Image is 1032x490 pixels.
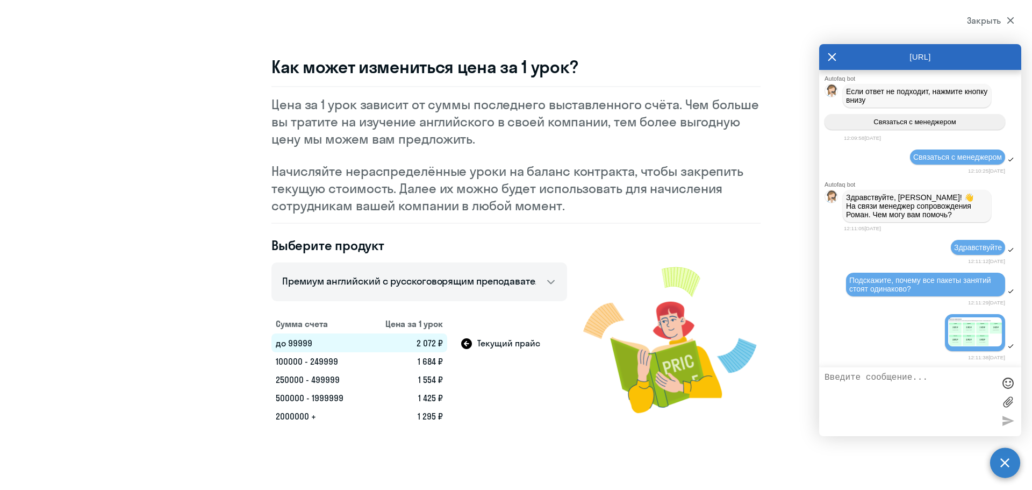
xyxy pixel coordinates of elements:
[271,389,365,407] td: 500000 - 1999999
[844,135,881,141] time: 12:09:58[DATE]
[968,168,1005,174] time: 12:10:25[DATE]
[365,314,447,333] th: Цена за 1 урок
[271,237,567,254] h4: Выберите продукт
[954,243,1002,252] span: Здравствуйте
[846,193,988,202] p: Здравствуйте, [PERSON_NAME]! 👋
[271,371,365,389] td: 250000 - 499999
[913,153,1002,161] span: Связаться с менеджером
[271,96,761,147] p: Цена за 1 урок зависит от суммы последнего выставленного счёта. Чем больше вы тратите на изучение...
[825,114,1005,130] button: Связаться с менеджером
[271,56,761,77] h3: Как может измениться цена за 1 урок?
[447,333,567,352] td: Текущий прайс
[271,314,365,333] th: Сумма счета
[968,354,1005,360] time: 12:11:38[DATE]
[846,202,988,219] p: На связи менеджер сопровождения Роман. Чем могу вам помочь?
[365,333,447,352] td: 2 072 ₽
[271,352,365,371] td: 100000 - 249999
[365,352,447,371] td: 1 684 ₽
[967,14,1014,27] div: Закрыть
[844,225,881,231] time: 12:11:05[DATE]
[271,333,365,352] td: до 99999
[968,300,1005,306] time: 12:11:29[DATE]
[825,84,838,100] img: bot avatar
[583,254,761,425] img: modal-image.png
[825,75,1021,82] div: Autofaq bot
[271,162,761,214] p: Начисляйте нераспределённые уроки на баланс контракта, чтобы закрепить текущую стоимость. Далее и...
[365,407,447,425] td: 1 295 ₽
[948,317,1002,346] img: image.png
[968,258,1005,264] time: 12:11:12[DATE]
[849,276,993,293] span: Подскажите, почему все пакеты занятий стоят одинаково?
[825,190,838,206] img: bot avatar
[825,181,1021,188] div: Autofaq bot
[1000,394,1016,410] label: Лимит 10 файлов
[365,371,447,389] td: 1 554 ₽
[873,118,956,126] span: Связаться с менеджером
[365,389,447,407] td: 1 425 ₽
[271,407,365,425] td: 2000000 +
[846,87,990,104] span: Если ответ не подходит, нажмите кнопку внизу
